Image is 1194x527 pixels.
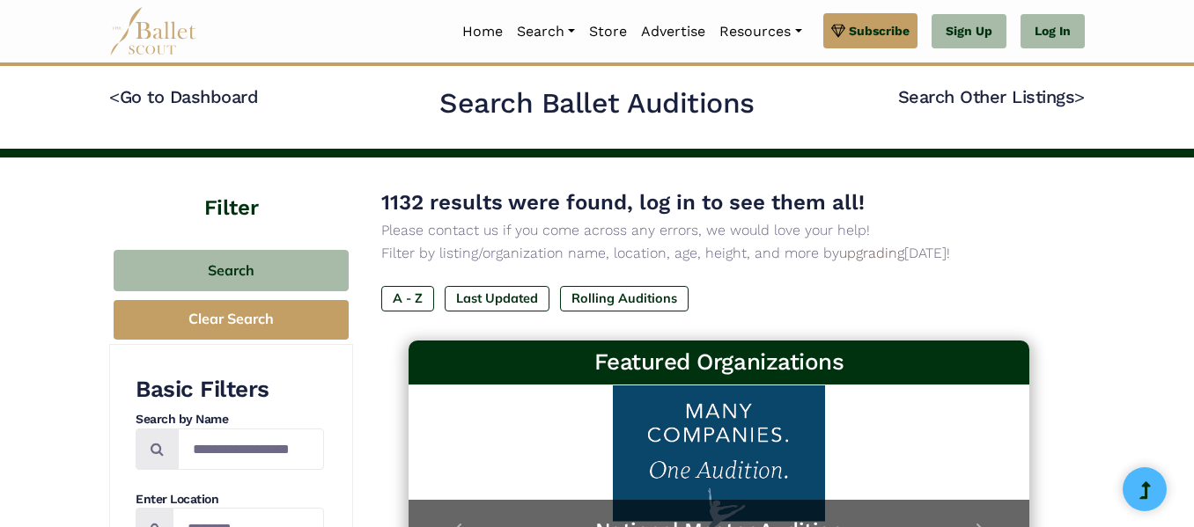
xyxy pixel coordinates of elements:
h3: Featured Organizations [423,348,1016,377]
a: Search Other Listings> [898,86,1085,107]
label: Last Updated [445,286,549,311]
button: Clear Search [114,300,349,340]
code: < [109,85,120,107]
h4: Search by Name [136,411,324,428]
a: Log In [1021,14,1085,49]
a: Search [510,13,582,50]
label: A - Z [381,286,434,311]
a: <Go to Dashboard [109,86,258,107]
a: Subscribe [823,13,918,48]
p: Filter by listing/organization name, location, age, height, and more by [DATE]! [381,242,1057,265]
p: Please contact us if you come across any errors, we would love your help! [381,219,1057,242]
a: Sign Up [932,14,1006,49]
a: Advertise [634,13,712,50]
input: Search by names... [178,428,324,470]
a: Home [455,13,510,50]
span: 1132 results were found, log in to see them all! [381,190,865,215]
a: Store [582,13,634,50]
label: Rolling Auditions [560,286,689,311]
h4: Filter [109,157,353,223]
h2: Search Ballet Auditions [439,85,755,122]
h3: Basic Filters [136,375,324,405]
h4: Enter Location [136,491,324,509]
a: Resources [712,13,808,50]
a: upgrading [839,245,904,261]
span: Subscribe [849,21,910,40]
code: > [1074,85,1085,107]
button: Search [114,250,349,291]
img: gem.svg [831,21,845,40]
